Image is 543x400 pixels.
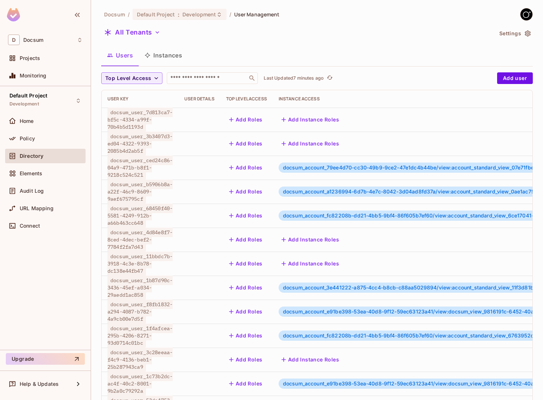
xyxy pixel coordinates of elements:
span: docsum_user_ced24c86-04a9-471b-b8f1-9218c524c521 [107,156,173,180]
button: Add Instance Roles [279,138,342,149]
button: Add Instance Roles [279,354,342,365]
button: Add user [497,72,533,84]
span: docsum_user_7d813ca7-bf5c-4334-a99f-70b4b5d1193d [107,108,173,132]
li: / [128,11,130,18]
button: Add Roles [226,210,265,221]
span: : [177,12,180,17]
button: Add Roles [226,282,265,293]
span: Default Project [9,93,47,99]
button: Instances [139,46,188,64]
button: Add Roles [226,378,265,389]
span: Development [182,11,216,18]
span: Elements [20,171,42,176]
span: Policy [20,136,35,141]
span: Click to refresh data [324,74,334,83]
span: Default Project [137,11,175,18]
button: Settings [496,28,533,39]
button: Add Roles [226,234,265,245]
div: Top Level Access [226,96,267,102]
span: docsum_user_3c28eeaa-f4c9-4136-beb1-25b287943ca9 [107,348,173,372]
span: docsum_user_1c73b2dc-ac4f-40c2-8001-9b2a0c79292a [107,372,173,396]
span: Help & Updates [20,381,59,387]
button: Add Roles [226,258,265,269]
span: the active workspace [104,11,125,18]
span: User Management [234,11,280,18]
img: SReyMgAAAABJRU5ErkJggg== [7,8,20,21]
span: Development [9,101,39,107]
button: Users [101,46,139,64]
span: docsum_user_1b87d90c-3436-45ef-a034-29aedd1ac858 [107,276,173,300]
p: Last Updated 7 minutes ago [264,75,324,81]
button: Add Instance Roles [279,114,342,125]
button: Add Instance Roles [279,258,342,269]
div: User Key [107,96,173,102]
button: refresh [325,74,334,83]
span: docsum_user_4d84e8f7-8ced-4dec-bef2-7784f2fa7d43 [107,228,173,252]
span: docsum_user_68450f40-5581-4249-912b-a66b463cc648 [107,204,173,228]
span: Audit Log [20,188,44,194]
button: Add Roles [226,162,265,173]
span: refresh [327,75,333,82]
li: / [229,11,231,18]
button: All Tenants [101,27,163,38]
button: Add Roles [226,138,265,149]
img: GitStart-Docsum [520,8,532,20]
span: Directory [20,153,43,159]
button: Top Level Access [101,72,162,84]
span: docsum_user_b5906b8a-a22f-46c9-8609-9aef675795cf [107,180,173,204]
span: D [8,35,20,45]
span: Home [20,118,34,124]
span: docsum_user_1f4afcea-295b-4206-8271-93d0714c01bc [107,324,173,348]
div: User Details [184,96,215,102]
span: Top Level Access [105,74,151,83]
span: Workspace: Docsum [23,37,43,43]
span: docsum_user_f8fb1832-a294-4087-b782-4a9cb00e7d5f [107,300,173,324]
button: Add Roles [226,186,265,197]
span: Monitoring [20,73,47,79]
span: Connect [20,223,40,229]
button: Add Roles [226,306,265,317]
button: Add Roles [226,114,265,125]
button: Upgrade [6,353,85,365]
span: URL Mapping [20,205,54,211]
button: Add Roles [226,330,265,341]
span: Projects [20,55,40,61]
button: Add Instance Roles [279,234,342,245]
span: docsum_user_11bbdc7b-3918-4c3e-8b78-dc138e44fb47 [107,252,173,276]
span: docsum_user_3b3407d3-ed04-4322-9393-2085b4d2ab5f [107,132,173,156]
button: Add Roles [226,354,265,365]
